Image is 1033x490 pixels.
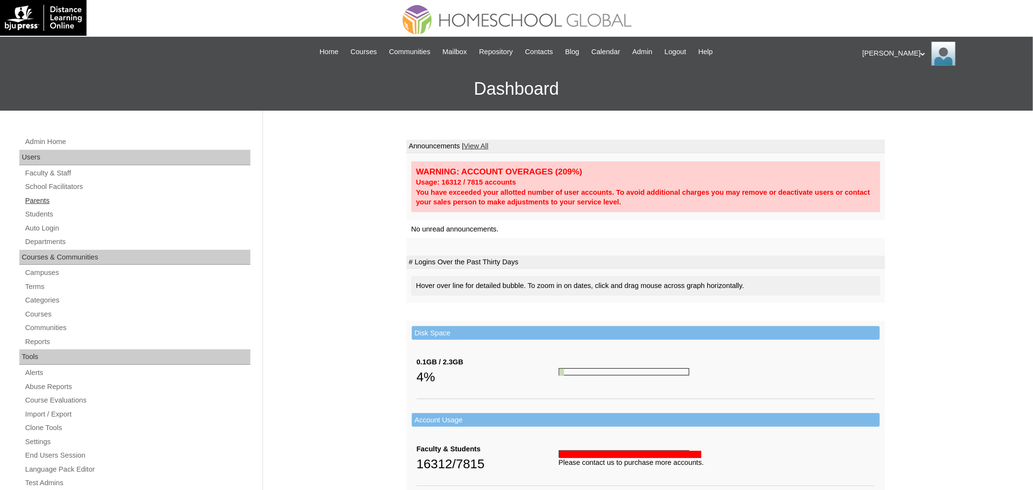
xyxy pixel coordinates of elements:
[559,458,875,468] div: Please contact us to purchase more accounts.
[320,46,338,58] span: Home
[24,208,250,220] a: Students
[411,276,880,296] div: Hover over line for detailed bubble. To zoom in on dates, click and drag mouse across graph horiz...
[24,367,250,379] a: Alerts
[5,67,1028,111] h3: Dashboard
[19,250,250,265] div: Courses & Communities
[19,150,250,165] div: Users
[416,166,875,177] div: WARNING: ACCOUNT OVERAGES (209%)
[407,256,885,269] td: # Logins Over the Past Thirty Days
[412,326,880,340] td: Disk Space
[315,46,343,58] a: Home
[24,408,250,420] a: Import / Export
[24,281,250,293] a: Terms
[24,222,250,234] a: Auto Login
[525,46,553,58] span: Contacts
[24,294,250,306] a: Categories
[24,181,250,193] a: School Facilitators
[407,220,885,238] td: No unread announcements.
[479,46,513,58] span: Repository
[24,167,250,179] a: Faculty & Staff
[632,46,653,58] span: Admin
[587,46,625,58] a: Calendar
[24,463,250,476] a: Language Pack Editor
[417,357,559,367] div: 0.1GB / 2.3GB
[862,42,1023,66] div: [PERSON_NAME]
[694,46,718,58] a: Help
[665,46,686,58] span: Logout
[412,413,880,427] td: Account Usage
[346,46,382,58] a: Courses
[24,449,250,461] a: End Users Session
[416,178,516,186] strong: Usage: 16312 / 7815 accounts
[24,308,250,320] a: Courses
[5,5,82,31] img: logo-white.png
[350,46,377,58] span: Courses
[24,436,250,448] a: Settings
[698,46,713,58] span: Help
[592,46,620,58] span: Calendar
[417,367,559,387] div: 4%
[438,46,472,58] a: Mailbox
[24,136,250,148] a: Admin Home
[660,46,691,58] a: Logout
[389,46,431,58] span: Communities
[627,46,657,58] a: Admin
[24,381,250,393] a: Abuse Reports
[416,187,875,207] div: You have exceeded your allotted number of user accounts. To avoid additional charges you may remo...
[24,336,250,348] a: Reports
[24,394,250,406] a: Course Evaluations
[19,349,250,365] div: Tools
[24,267,250,279] a: Campuses
[407,140,885,153] td: Announcements |
[520,46,558,58] a: Contacts
[417,444,559,454] div: Faculty & Students
[931,42,956,66] img: Ariane Ebuen
[417,454,559,474] div: 16312/7815
[384,46,436,58] a: Communities
[560,46,584,58] a: Blog
[24,322,250,334] a: Communities
[474,46,518,58] a: Repository
[24,195,250,207] a: Parents
[24,236,250,248] a: Departments
[464,142,488,150] a: View All
[443,46,467,58] span: Mailbox
[24,477,250,489] a: Test Admins
[24,422,250,434] a: Clone Tools
[565,46,579,58] span: Blog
